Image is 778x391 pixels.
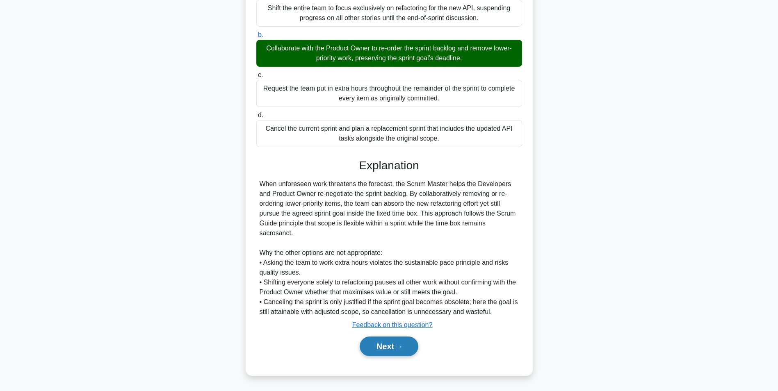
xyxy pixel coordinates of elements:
div: Request the team put in extra hours throughout the remainder of the sprint to complete every item... [256,80,522,107]
h3: Explanation [261,159,517,173]
span: c. [258,71,263,78]
span: d. [258,111,263,118]
div: Cancel the current sprint and plan a replacement sprint that includes the updated API tasks along... [256,120,522,147]
div: When unforeseen work threatens the forecast, the Scrum Master helps the Developers and Product Ow... [260,179,519,317]
a: Feedback on this question? [352,321,433,328]
button: Next [360,336,418,356]
div: Collaborate with the Product Owner to re-order the sprint backlog and remove lower-priority work,... [256,40,522,67]
span: b. [258,31,263,38]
